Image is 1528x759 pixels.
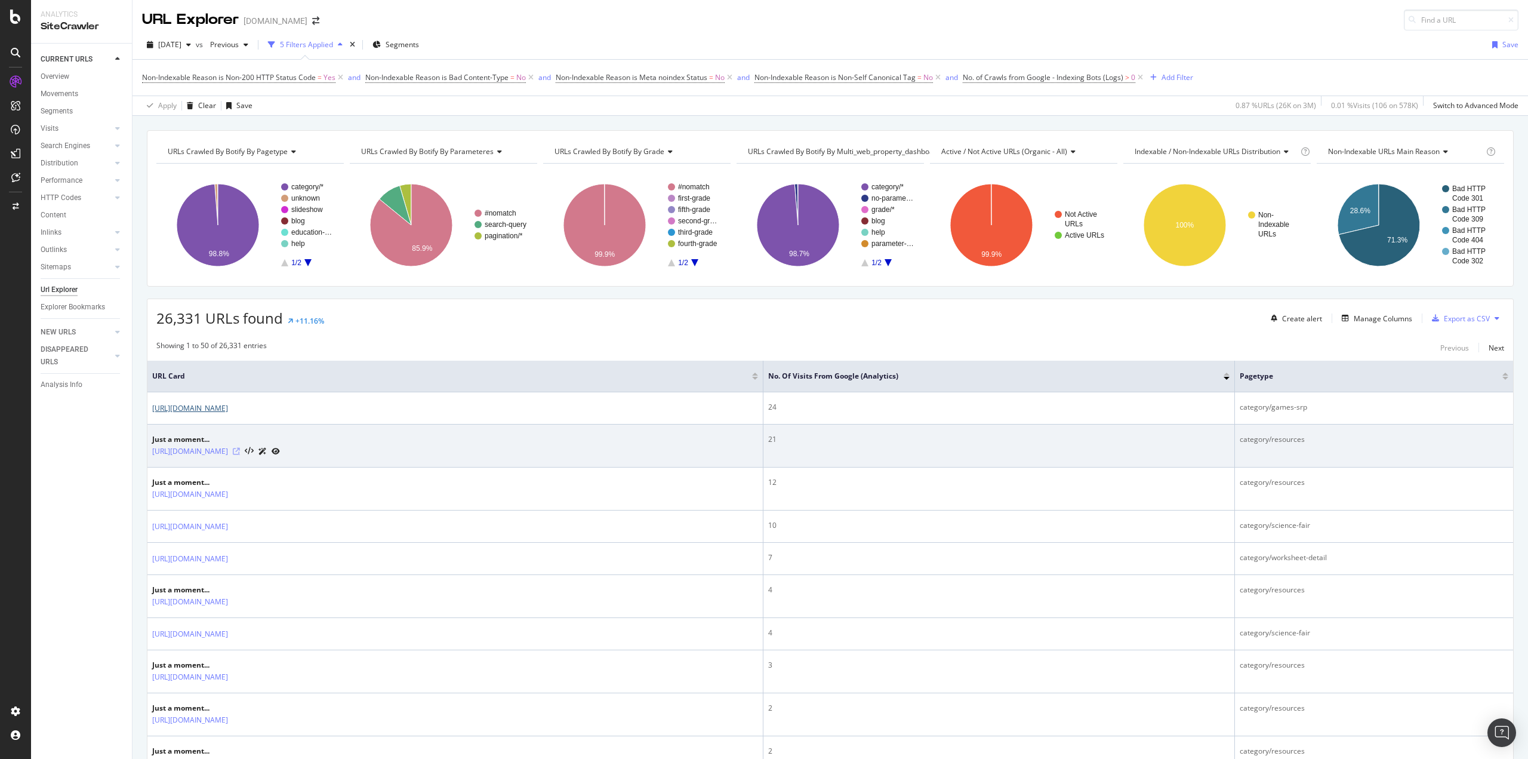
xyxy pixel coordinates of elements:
span: URLs Crawled By Botify By parameteres [361,146,494,156]
div: Just a moment... [152,660,280,671]
span: Non-Indexable Reason is Non-Self Canonical Tag [754,72,916,82]
button: Previous [1440,340,1469,355]
button: Segments [368,35,424,54]
div: Manage Columns [1354,314,1412,324]
div: Analysis Info [41,379,82,391]
div: Analytics [41,10,122,20]
text: 28.6% [1350,207,1370,215]
div: A chart. [543,173,729,277]
button: Manage Columns [1337,311,1412,325]
svg: A chart. [930,173,1116,277]
div: Just a moment... [152,585,280,595]
div: arrow-right-arrow-left [312,17,319,25]
button: Next [1489,340,1504,355]
h4: URLs Crawled By Botify By pagetype [165,142,333,161]
div: Just a moment... [152,703,280,714]
div: Inlinks [41,226,61,239]
a: Analysis Info [41,379,124,391]
a: [URL][DOMAIN_NAME] [152,553,228,565]
text: 100% [1175,221,1194,229]
div: 7 [768,552,1230,563]
div: Outlinks [41,244,67,256]
div: Content [41,209,66,222]
div: CURRENT URLS [41,53,93,66]
button: and [538,72,551,83]
div: Apply [158,100,177,110]
a: [URL][DOMAIN_NAME] [152,671,228,683]
div: 0.01 % Visits ( 106 on 578K ) [1331,100,1418,110]
text: pagination/* [485,232,523,240]
text: Code 309 [1452,215,1483,223]
text: 71.3% [1387,236,1407,244]
div: Url Explorer [41,284,78,296]
div: Save [1502,39,1518,50]
text: 98.7% [789,250,809,258]
div: category/resources [1240,746,1508,757]
div: Visits [41,122,58,135]
text: blog [871,217,885,225]
span: Active / Not Active URLs (organic - all) [941,146,1067,156]
div: A chart. [156,173,343,277]
text: 98.8% [209,250,229,258]
div: Just a moment... [152,434,280,445]
div: category/resources [1240,477,1508,488]
text: Non- [1258,211,1274,219]
text: category/* [291,183,324,191]
a: [URL][DOMAIN_NAME] [152,445,228,457]
div: Open Intercom Messenger [1487,718,1516,747]
text: fourth-grade [678,239,717,248]
a: Segments [41,105,124,118]
div: 10 [768,520,1230,531]
button: View HTML Source [245,447,254,456]
div: Distribution [41,157,78,170]
div: [DOMAIN_NAME] [244,15,307,27]
a: Outlinks [41,244,112,256]
span: 2025 Aug. 24th [158,39,181,50]
span: No [923,69,933,86]
svg: A chart. [1123,173,1310,277]
text: search-query [485,220,526,229]
text: no-parame… [871,194,913,202]
button: Switch to Advanced Mode [1428,96,1518,115]
text: 99.9% [981,250,1002,259]
div: +11.16% [295,316,324,326]
div: 12 [768,477,1230,488]
div: and [348,72,361,82]
span: = [917,72,922,82]
span: > [1125,72,1129,82]
text: Not Active [1065,210,1097,219]
svg: A chart. [737,173,923,277]
a: CURRENT URLS [41,53,112,66]
a: Explorer Bookmarks [41,301,124,314]
button: [DATE] [142,35,196,54]
a: Performance [41,174,112,187]
div: Showing 1 to 50 of 26,331 entries [156,340,267,355]
button: and [737,72,750,83]
div: Just a moment... [152,477,280,488]
text: slideshow [291,205,323,214]
span: No. of Visits from Google (Analytics) [768,371,1206,382]
a: Url Explorer [41,284,124,296]
button: and [945,72,958,83]
text: Code 301 [1452,194,1483,202]
button: Add Filter [1145,70,1193,85]
span: = [510,72,515,82]
text: #nomatch [678,183,710,191]
a: [URL][DOMAIN_NAME] [152,714,228,726]
div: Clear [198,100,216,110]
div: category/resources [1240,434,1508,445]
a: Distribution [41,157,112,170]
span: pagetype [1240,371,1484,382]
div: and [737,72,750,82]
span: 0 [1131,69,1135,86]
button: Previous [205,35,253,54]
div: Movements [41,88,78,100]
span: Yes [324,69,335,86]
div: 4 [768,585,1230,595]
text: third-grade [678,228,713,236]
div: DISAPPEARED URLS [41,343,101,368]
text: parameter-… [871,239,914,248]
span: Non-Indexable Reason is Bad Content-Type [365,72,509,82]
text: Code 302 [1452,257,1483,265]
text: help [291,239,305,248]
